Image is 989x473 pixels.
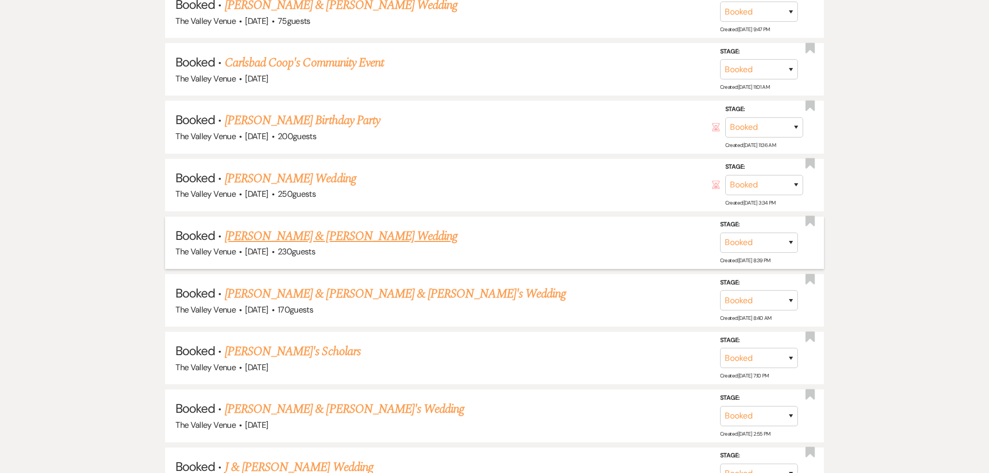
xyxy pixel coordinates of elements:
span: Booked [175,343,215,359]
span: Created: [DATE] 2:55 PM [720,430,770,437]
span: Created: [DATE] 8:40 AM [720,315,771,321]
span: [DATE] [245,188,268,199]
span: Booked [175,227,215,244]
label: Stage: [720,335,798,346]
span: Booked [175,170,215,186]
span: The Valley Venue [175,73,236,84]
span: Booked [175,112,215,128]
span: The Valley Venue [175,420,236,430]
span: The Valley Venue [175,362,236,373]
span: Created: [DATE] 11:01 AM [720,84,769,90]
span: Created: [DATE] 11:36 AM [725,142,776,148]
a: [PERSON_NAME] Wedding [225,169,356,188]
span: 250 guests [278,188,316,199]
span: Created: [DATE] 8:39 PM [720,257,770,264]
label: Stage: [720,450,798,462]
label: Stage: [720,46,798,58]
label: Stage: [720,219,798,231]
label: Stage: [720,277,798,288]
span: [DATE] [245,73,268,84]
label: Stage: [725,161,803,173]
span: 200 guests [278,131,316,142]
a: [PERSON_NAME] & [PERSON_NAME] & [PERSON_NAME]'s Wedding [225,285,566,303]
span: Created: [DATE] 7:10 PM [720,372,769,379]
span: The Valley Venue [175,246,236,257]
a: [PERSON_NAME] & [PERSON_NAME]'s Wedding [225,400,465,418]
a: [PERSON_NAME] Birthday Party [225,111,380,130]
a: Carlsbad Coop's Community Event [225,53,384,72]
span: Created: [DATE] 3:34 PM [725,199,776,206]
span: [DATE] [245,362,268,373]
span: The Valley Venue [175,304,236,315]
span: Created: [DATE] 9:47 PM [720,26,770,33]
span: [DATE] [245,420,268,430]
span: Booked [175,400,215,416]
span: Booked [175,285,215,301]
span: 75 guests [278,16,310,26]
a: [PERSON_NAME] & [PERSON_NAME] Wedding [225,227,457,246]
span: 170 guests [278,304,313,315]
span: The Valley Venue [175,16,236,26]
span: 230 guests [278,246,315,257]
span: Booked [175,54,215,70]
label: Stage: [720,393,798,404]
span: [DATE] [245,246,268,257]
a: [PERSON_NAME]'s Scholars [225,342,361,361]
span: [DATE] [245,131,268,142]
span: The Valley Venue [175,188,236,199]
label: Stage: [725,104,803,115]
span: [DATE] [245,16,268,26]
span: The Valley Venue [175,131,236,142]
span: [DATE] [245,304,268,315]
